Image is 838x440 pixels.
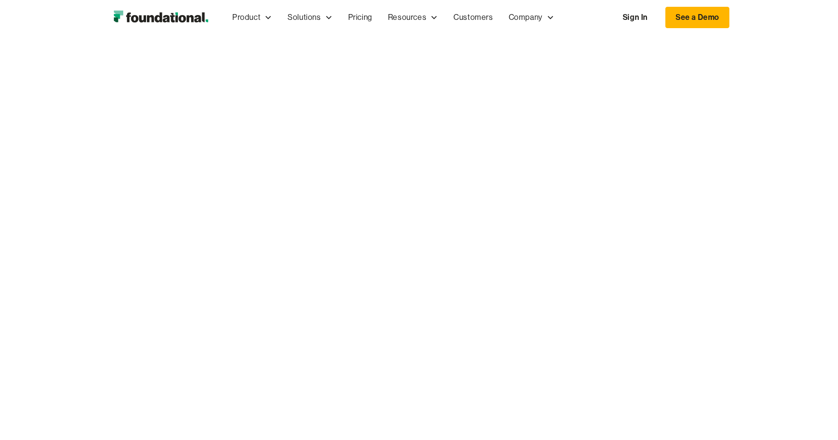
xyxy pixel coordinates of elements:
div: Product [232,11,260,24]
img: Foundational Logo [109,8,213,27]
div: Solutions [288,11,321,24]
div: Resources [388,11,426,24]
a: Customers [446,1,500,33]
div: Solutions [280,1,340,33]
div: Resources [380,1,446,33]
a: Sign In [613,7,658,28]
div: Product [225,1,280,33]
a: home [109,8,213,27]
div: Company [509,11,543,24]
a: Pricing [340,1,380,33]
a: See a Demo [665,7,729,28]
div: Company [501,1,562,33]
